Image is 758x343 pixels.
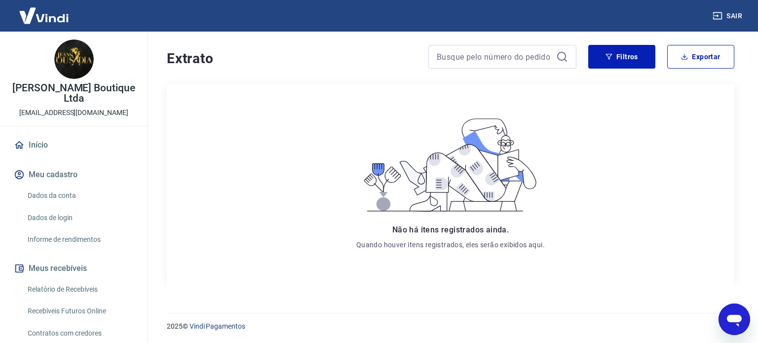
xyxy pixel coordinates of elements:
a: Informe de rendimentos [24,229,136,250]
p: [PERSON_NAME] Boutique Ltda [8,83,140,104]
button: Meus recebíveis [12,258,136,279]
iframe: Botão para abrir a janela de mensagens [719,304,750,335]
a: Recebíveis Futuros Online [24,301,136,321]
p: [EMAIL_ADDRESS][DOMAIN_NAME] [19,108,128,118]
a: Dados de login [24,208,136,228]
p: Quando houver itens registrados, eles serão exibidos aqui. [356,240,545,250]
button: Sair [711,7,746,25]
input: Busque pelo número do pedido [437,49,552,64]
a: Vindi Pagamentos [189,322,245,330]
button: Exportar [667,45,734,69]
button: Filtros [588,45,655,69]
span: Não há itens registrados ainda. [392,225,509,234]
a: Início [12,134,136,156]
a: Dados da conta [24,186,136,206]
img: 00fa43da-d5fa-40e5-b231-0f14038c24a4.jpeg [54,39,94,79]
h4: Extrato [167,49,417,69]
img: Vindi [12,0,76,31]
p: 2025 © [167,321,734,332]
a: Relatório de Recebíveis [24,279,136,300]
button: Meu cadastro [12,164,136,186]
